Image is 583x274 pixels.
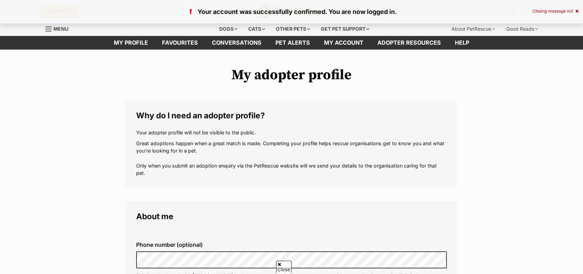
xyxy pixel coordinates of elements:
a: My profile [107,36,155,50]
a: My account [317,36,370,50]
legend: About me [136,212,447,221]
div: About PetRescue [447,22,500,36]
div: Good Reads [501,22,543,36]
a: Adopter resources [370,36,448,50]
p: Your adopter profile will not be visible to the public. [136,129,447,136]
fieldset: Why do I need an adopter profile? [126,101,457,187]
h1: My adopter profile [126,67,457,83]
label: Phone number (optional) [136,242,447,248]
legend: Why do I need an adopter profile? [136,111,447,120]
a: Pet alerts [268,36,317,50]
a: Help [448,36,476,50]
a: conversations [205,36,268,50]
span: Menu [53,26,68,32]
div: Cats [243,22,270,36]
p: Great adoptions happen when a great match is made. Completing your profile helps rescue organisat... [136,140,447,177]
div: Other pets [271,22,315,36]
div: Get pet support [316,22,374,36]
span: Close [276,261,291,273]
a: Menu [45,22,73,35]
div: Dogs [214,22,242,36]
a: Favourites [155,36,205,50]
